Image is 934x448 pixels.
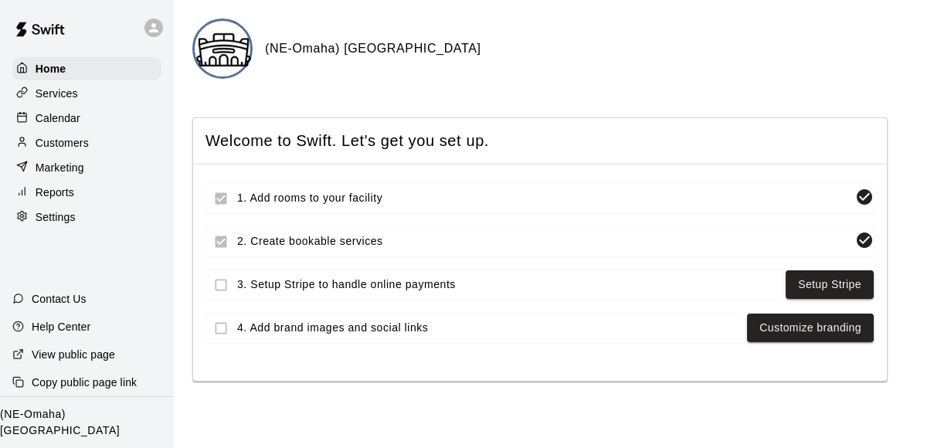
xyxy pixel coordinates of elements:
[12,82,161,105] a: Services
[759,318,861,338] a: Customize branding
[36,110,80,126] p: Calendar
[12,181,161,204] a: Reports
[32,319,90,334] p: Help Center
[12,131,161,154] a: Customers
[237,320,741,336] span: 4. Add brand images and social links
[747,314,874,342] button: Customize branding
[237,233,849,249] span: 2. Create bookable services
[36,61,66,76] p: Home
[36,209,76,225] p: Settings
[12,205,161,229] a: Settings
[265,39,481,59] h6: (NE-Omaha) [GEOGRAPHIC_DATA]
[36,185,74,200] p: Reports
[798,275,861,294] a: Setup Stripe
[237,277,779,293] span: 3. Setup Stripe to handle online payments
[32,291,87,307] p: Contact Us
[32,347,115,362] p: View public page
[36,160,84,175] p: Marketing
[786,270,874,299] button: Setup Stripe
[32,375,137,390] p: Copy public page link
[195,21,253,79] img: (NE-Omaha) CHI Multisport Complex logo
[12,57,161,80] a: Home
[237,190,849,206] span: 1. Add rooms to your facility
[12,156,161,179] a: Marketing
[12,107,161,130] a: Calendar
[205,131,875,151] span: Welcome to Swift. Let's get you set up.
[36,135,89,151] p: Customers
[36,86,78,101] p: Services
